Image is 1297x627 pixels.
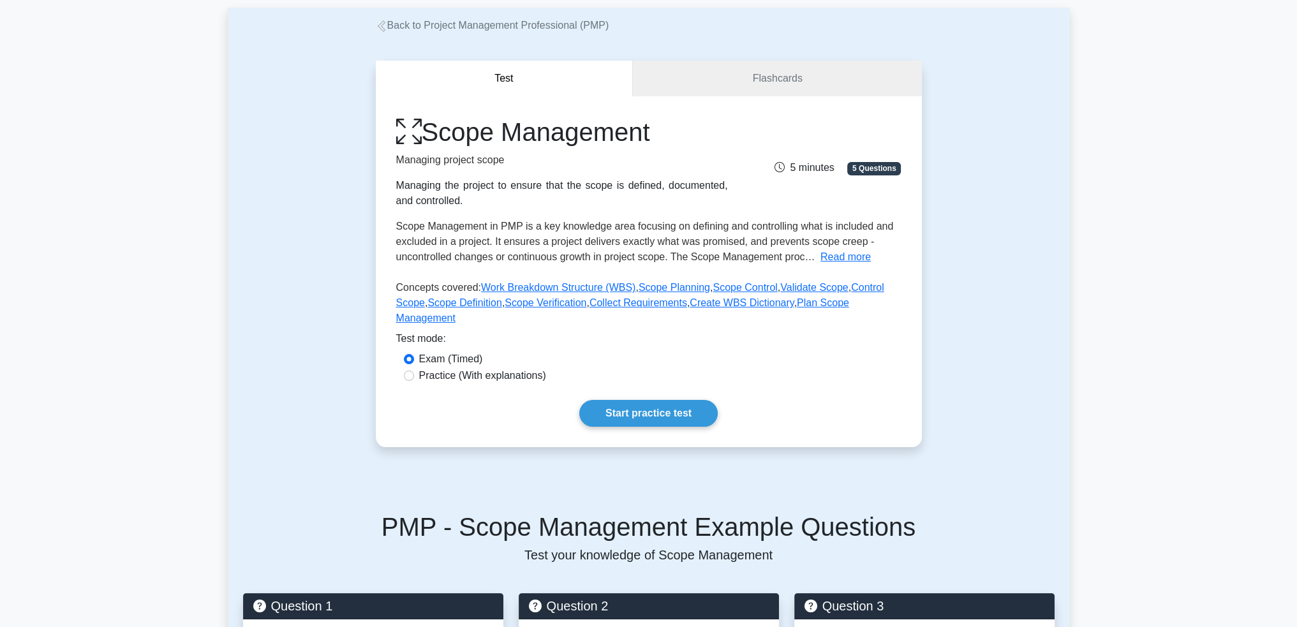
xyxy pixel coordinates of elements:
h5: Question 1 [253,598,493,614]
div: Test mode: [396,331,901,351]
p: Concepts covered: , , , , , , , , , [396,280,901,331]
span: 5 Questions [847,162,901,175]
a: Collect Requirements [589,297,687,308]
h5: PMP - Scope Management Example Questions [243,512,1055,542]
a: Validate Scope [780,282,848,293]
p: Managing project scope [396,152,728,168]
a: Scope Control [713,282,777,293]
a: Scope Definition [427,297,502,308]
span: Scope Management in PMP is a key knowledge area focusing on defining and controlling what is incl... [396,221,894,262]
button: Test [376,61,634,97]
span: 5 minutes [774,162,834,173]
a: Work Breakdown Structure (WBS) [481,282,635,293]
button: Read more [820,249,871,265]
h5: Question 2 [529,598,769,614]
a: Start practice test [579,400,718,427]
a: Scope Planning [639,282,710,293]
a: Flashcards [633,61,921,97]
a: Scope Verification [505,297,586,308]
a: Back to Project Management Professional (PMP) [376,20,609,31]
p: Test your knowledge of Scope Management [243,547,1055,563]
a: Create WBS Dictionary [690,297,794,308]
label: Practice (With explanations) [419,368,546,383]
h5: Question 3 [804,598,1044,614]
label: Exam (Timed) [419,351,483,367]
div: Managing the project to ensure that the scope is defined, documented, and controlled. [396,178,728,209]
h1: Scope Management [396,117,728,147]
